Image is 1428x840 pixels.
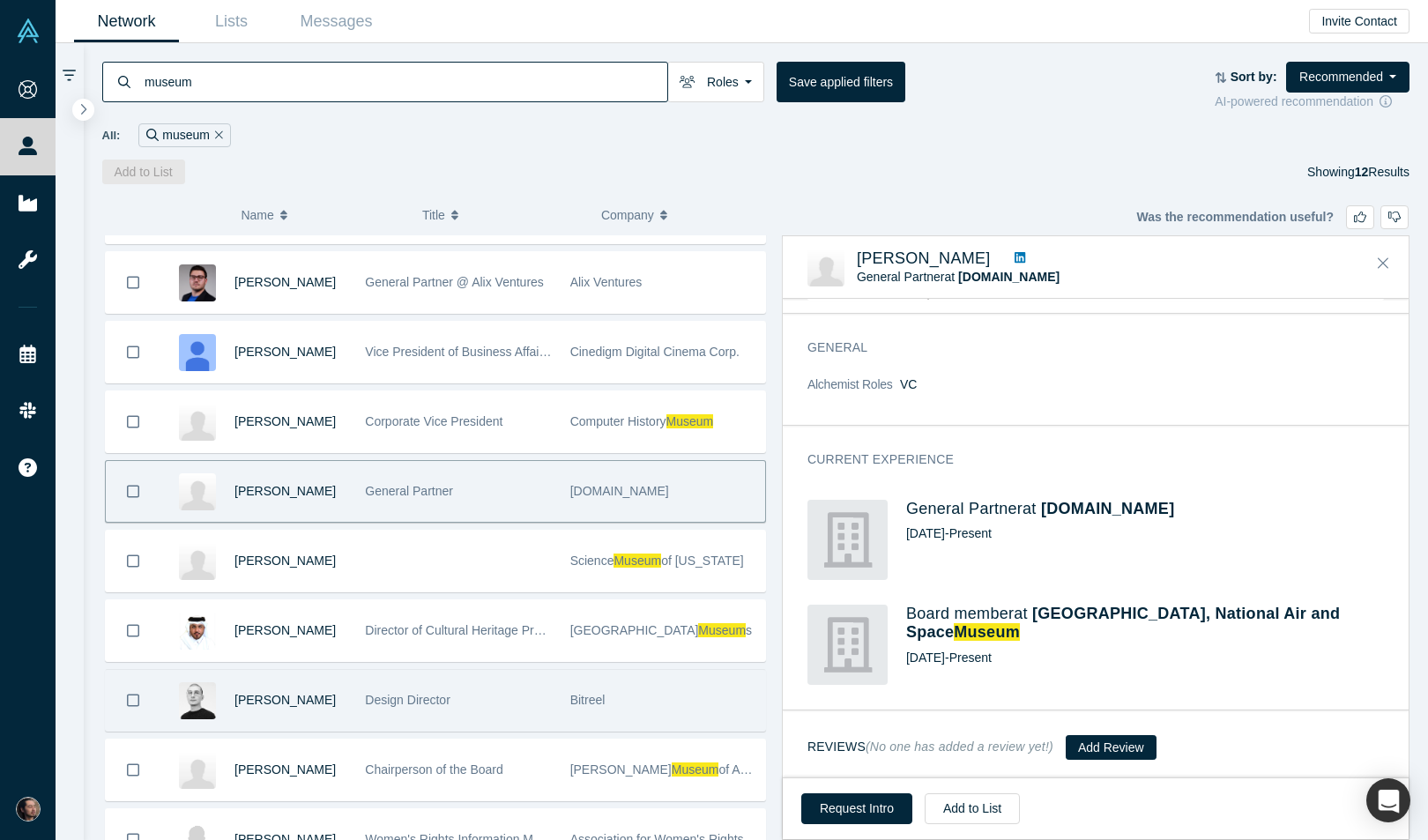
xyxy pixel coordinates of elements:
[801,793,912,824] button: Request Intro
[1355,165,1409,179] span: Results
[1041,500,1175,517] a: [DOMAIN_NAME]
[1307,160,1409,184] div: Showing
[179,682,216,719] img: Raz Keltsh's Profile Image
[954,623,1020,641] span: Museum
[241,197,404,234] button: Name
[179,264,216,301] img: Chas Pulido's Profile Image
[807,500,888,580] img: Bolt.io's Logo
[106,391,160,452] button: Bookmark
[365,623,576,637] span: Director of Cultural Heritage Protection
[365,345,678,359] span: Vice President of Business Affairs, Media Services Group
[16,797,41,821] img: Masa N's Account
[143,61,667,102] input: Search by name, title, company, summary, expertise, investment criteria or topics of focus
[906,649,1384,667] div: [DATE] - Present
[422,197,583,234] button: Title
[16,19,41,43] img: Alchemist Vault Logo
[106,740,160,800] button: Bookmark
[906,605,1340,642] span: [GEOGRAPHIC_DATA], National Air and Space
[807,450,1359,469] h3: Current Experience
[179,613,216,650] img: Abdullatif Al-Jasmi's Profile Image
[1370,249,1396,278] button: Close
[925,793,1020,824] button: Add to List
[179,1,284,42] a: Lists
[807,338,1359,357] h3: General
[179,543,216,580] img: Bryan Kennedy's Profile Image
[365,693,450,707] span: Design Director
[210,125,223,145] button: Remove Filter
[1309,9,1409,33] button: Invite Contact
[1286,62,1409,93] button: Recommended
[698,623,746,637] span: Museum
[601,197,654,234] span: Company
[718,762,802,777] span: of American Art
[106,531,160,591] button: Bookmark
[106,600,160,661] button: Bookmark
[807,375,900,413] dt: Alchemist Roles
[601,197,762,234] button: Company
[234,762,336,777] a: [PERSON_NAME]
[234,693,336,707] a: [PERSON_NAME]
[365,275,544,289] span: General Partner @ Alix Ventures
[138,123,230,147] div: museum
[906,524,1384,543] div: [DATE] - Present
[234,414,336,428] a: [PERSON_NAME]
[241,197,273,234] span: Name
[284,1,389,42] a: Messages
[422,197,445,234] span: Title
[857,249,991,267] a: [PERSON_NAME]
[807,738,1053,756] h3: Reviews
[807,605,888,685] img: Smithsonian Institution, National Air and Space Museum's Logo
[234,623,336,637] a: [PERSON_NAME]
[570,345,740,359] span: Cinedigm Digital Cinema Corp.
[234,345,336,359] a: [PERSON_NAME]
[570,623,699,637] span: [GEOGRAPHIC_DATA]
[179,334,216,371] img: Alison Choppelas's Profile Image
[74,1,179,42] a: Network
[179,473,216,510] img: Greg McAdoo's Profile Image
[672,762,719,777] span: Museum
[666,414,714,428] span: Museum
[661,554,744,568] span: of [US_STATE]
[807,249,844,286] img: Greg McAdoo's Profile Image
[570,275,643,289] span: Alix Ventures
[106,322,160,383] button: Bookmark
[570,762,672,777] span: [PERSON_NAME]
[1136,205,1409,229] div: Was the recommendation useful?
[179,404,216,441] img: Dan l Lewin's Profile Image
[570,484,669,498] span: [DOMAIN_NAME]
[1231,70,1277,84] strong: Sort by:
[614,554,661,568] span: Museum
[106,670,160,731] button: Bookmark
[900,375,1384,394] dd: VC
[234,484,336,498] a: [PERSON_NAME]
[102,160,185,184] button: Add to List
[1215,93,1409,111] div: AI-powered recommendation
[234,554,336,568] a: [PERSON_NAME]
[570,693,606,707] span: Bitreel
[1355,165,1369,179] strong: 12
[570,554,614,568] span: Science
[365,762,502,777] span: Chairperson of the Board
[365,484,453,498] span: General Partner
[179,752,216,789] img: Olivia Sterns Walton's Profile Image
[958,270,1060,284] a: [DOMAIN_NAME]
[234,275,336,289] span: [PERSON_NAME]
[570,414,666,428] span: Computer History
[1066,735,1157,760] button: Add Review
[866,740,1053,754] small: (No one has added a review yet!)
[777,62,905,102] button: Save applied filters
[102,127,121,145] span: All:
[857,270,1060,284] span: General Partner at
[106,252,160,313] button: Bookmark
[365,414,502,428] span: Corporate Vice President
[667,62,764,102] button: Roles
